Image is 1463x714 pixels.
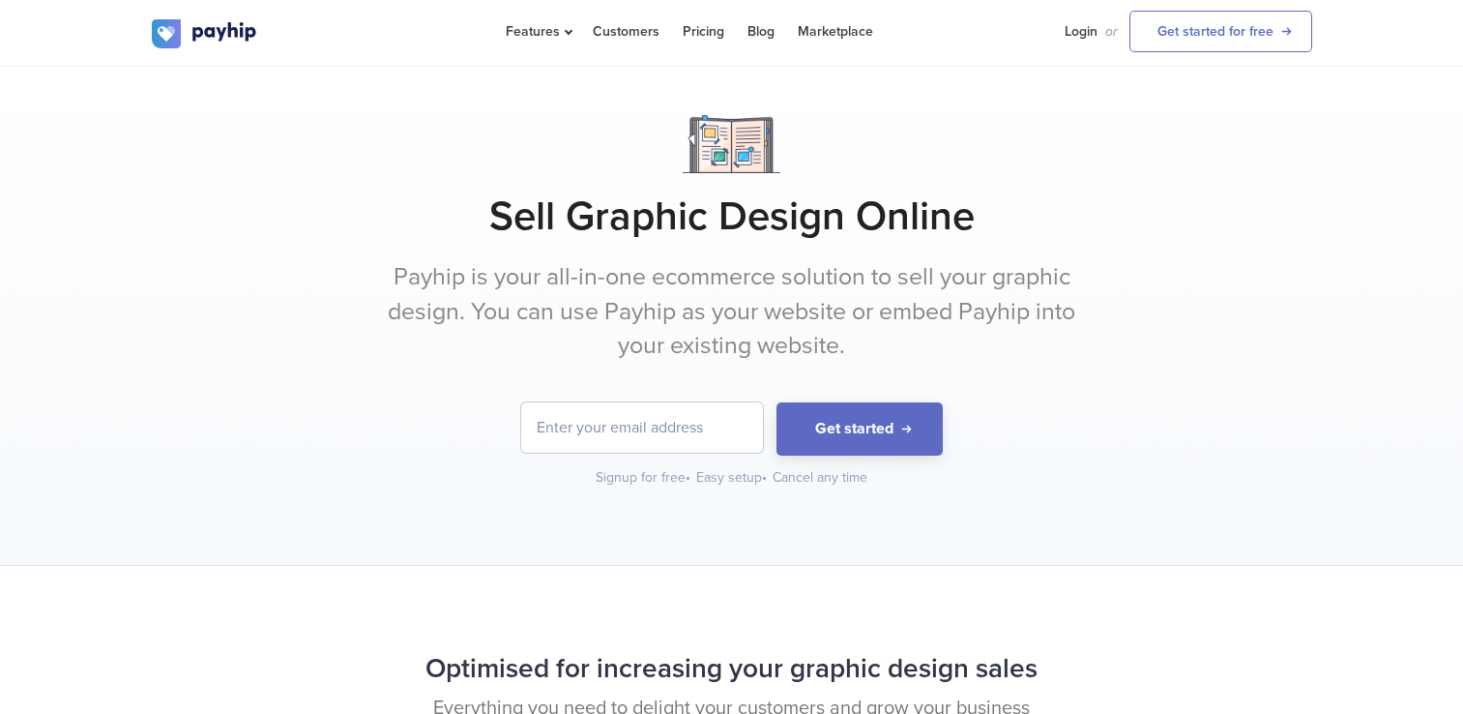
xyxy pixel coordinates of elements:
button: Get started [776,402,943,456]
h2: Optimised for increasing your graphic design sales [152,643,1312,695]
h1: Sell Graphic Design Online [152,193,1312,241]
span: • [762,469,767,486]
img: logo.svg [152,19,258,48]
div: Cancel any time [773,468,867,488]
p: Payhip is your all-in-one ecommerce solution to sell your graphic design. You can use Payhip as y... [369,260,1095,364]
input: Enter your email address [521,402,763,453]
div: Signup for free [596,468,692,488]
div: Easy setup [696,468,769,488]
a: Get started for free [1129,11,1312,52]
span: Features [506,23,570,40]
span: • [686,469,690,486]
img: Notebook.png [683,115,780,173]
